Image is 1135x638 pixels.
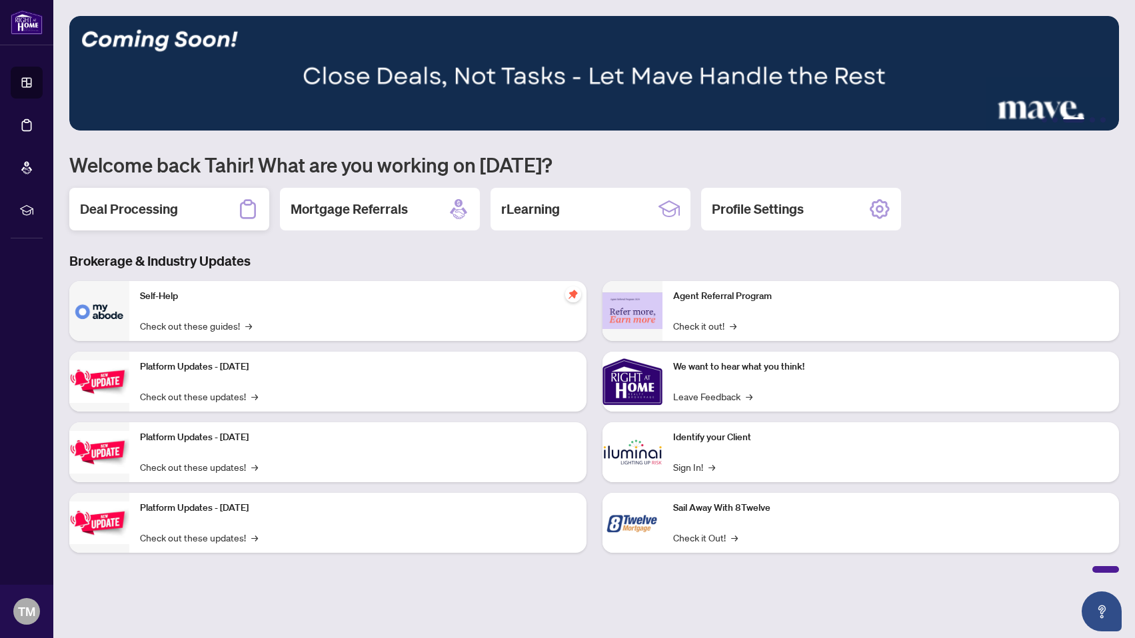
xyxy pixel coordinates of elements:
[69,16,1119,131] img: Slide 2
[69,252,1119,270] h3: Brokerage & Industry Updates
[1063,117,1084,123] button: 3
[140,318,252,333] a: Check out these guides!→
[673,501,1109,515] p: Sail Away With 8Twelve
[1052,117,1058,123] button: 2
[712,200,804,218] h2: Profile Settings
[673,360,1109,374] p: We want to hear what you think!
[251,460,258,474] span: →
[80,200,178,218] h2: Deal Processing
[69,281,129,341] img: Self-Help
[1042,117,1047,123] button: 1
[140,460,258,474] a: Check out these updates!→
[602,352,662,412] img: We want to hear what you think!
[673,530,738,545] a: Check it Out!→
[69,360,129,402] img: Platform Updates - July 21, 2025
[730,318,736,333] span: →
[602,422,662,482] img: Identify your Client
[501,200,560,218] h2: rLearning
[673,430,1109,445] p: Identify your Client
[731,530,738,545] span: →
[746,389,752,404] span: →
[673,289,1109,304] p: Agent Referral Program
[18,602,35,621] span: TM
[602,292,662,329] img: Agent Referral Program
[565,286,581,302] span: pushpin
[140,289,576,304] p: Self-Help
[140,530,258,545] a: Check out these updates!→
[673,318,736,333] a: Check it out!→
[708,460,715,474] span: →
[673,460,715,474] a: Sign In!→
[1100,117,1106,123] button: 5
[140,430,576,445] p: Platform Updates - [DATE]
[69,152,1119,177] h1: Welcome back Tahir! What are you working on [DATE]?
[291,200,408,218] h2: Mortgage Referrals
[602,493,662,553] img: Sail Away With 8Twelve
[140,389,258,404] a: Check out these updates!→
[69,431,129,473] img: Platform Updates - July 8, 2025
[1082,591,1122,631] button: Open asap
[673,389,752,404] a: Leave Feedback→
[140,501,576,515] p: Platform Updates - [DATE]
[251,530,258,545] span: →
[140,360,576,374] p: Platform Updates - [DATE]
[11,10,43,35] img: logo
[69,501,129,543] img: Platform Updates - June 23, 2025
[1090,117,1095,123] button: 4
[245,318,252,333] span: →
[251,389,258,404] span: →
